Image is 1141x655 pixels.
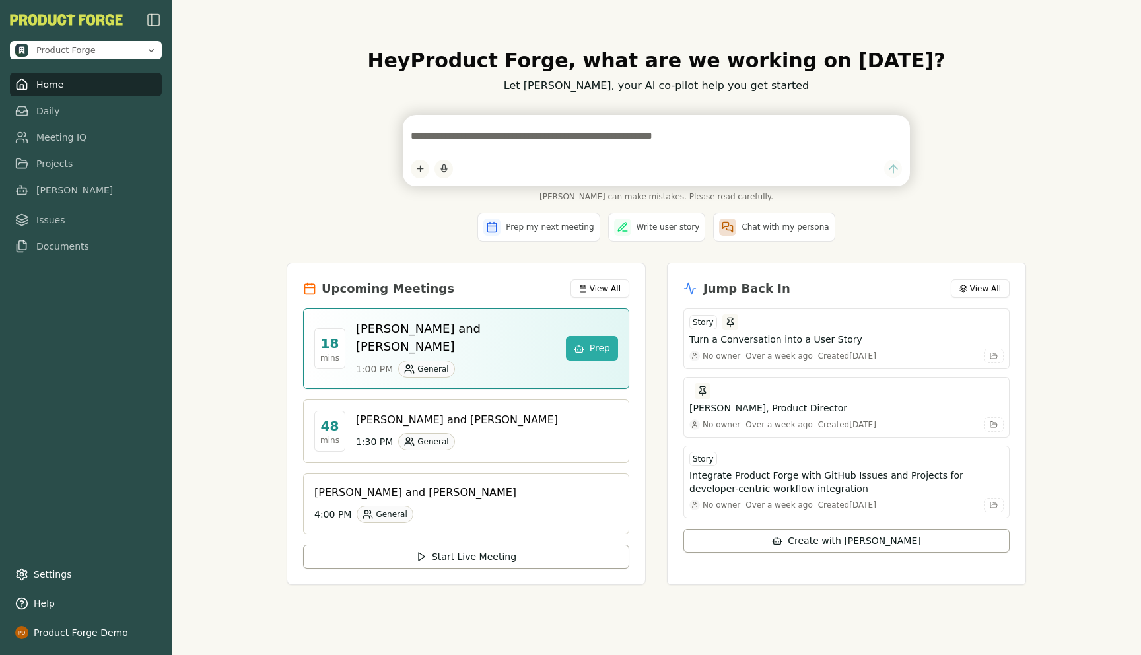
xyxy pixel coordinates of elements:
[314,485,607,500] h3: [PERSON_NAME] and [PERSON_NAME]
[689,469,1004,495] button: Integrate Product Forge with GitHub Issues and Projects for developer-centric workflow integration
[320,435,339,446] div: mins
[146,12,162,28] img: sidebar
[10,621,162,644] button: Product Forge Demo
[689,401,1004,415] button: [PERSON_NAME], Product Director
[951,279,1010,298] button: View All
[818,351,876,361] div: Created [DATE]
[287,78,1026,94] p: Let [PERSON_NAME], your AI co-pilot help you get started
[970,283,1001,294] span: View All
[287,49,1026,73] h1: Hey Product Forge , what are we working on [DATE]?
[10,592,162,615] button: Help
[10,14,123,26] button: PF-Logo
[608,213,706,242] button: Write user story
[10,178,162,202] a: [PERSON_NAME]
[357,506,413,523] div: General
[403,191,910,202] span: [PERSON_NAME] can make mistakes. Please read carefully.
[15,44,28,57] img: Product Forge
[683,529,1010,553] button: Create with [PERSON_NAME]
[637,222,700,232] span: Write user story
[689,452,717,466] div: Story
[703,279,790,298] h2: Jump Back In
[689,333,862,346] h3: Turn a Conversation into a User Story
[689,401,847,415] h3: [PERSON_NAME], Product Director
[689,315,717,329] div: Story
[10,208,162,232] a: Issues
[322,279,454,298] h2: Upcoming Meetings
[434,160,453,178] button: Start dictation
[506,222,594,232] span: Prep my next meeting
[10,99,162,123] a: Daily
[745,419,813,430] div: Over a week ago
[10,152,162,176] a: Projects
[411,160,429,178] button: Add content to chat
[10,563,162,586] a: Settings
[432,550,516,563] span: Start Live Meeting
[590,341,610,355] span: Prep
[36,44,96,56] span: Product Forge
[742,222,829,232] span: Chat with my persona
[356,361,555,378] div: 1:00 PM
[590,283,621,294] span: View All
[320,353,339,363] div: mins
[356,320,555,355] h3: [PERSON_NAME] and [PERSON_NAME]
[321,334,339,353] div: 18
[398,433,454,450] div: General
[356,412,607,428] h3: [PERSON_NAME] and [PERSON_NAME]
[303,308,629,389] a: 18mins[PERSON_NAME] and [PERSON_NAME]1:00 PMGeneralPrep
[703,500,740,510] span: No owner
[398,361,454,378] div: General
[788,534,920,547] span: Create with [PERSON_NAME]
[10,234,162,258] a: Documents
[703,351,740,361] span: No owner
[356,433,607,450] div: 1:30 PM
[303,545,629,569] button: Start Live Meeting
[15,626,28,639] img: profile
[713,213,835,242] button: Chat with my persona
[303,473,629,534] a: [PERSON_NAME] and [PERSON_NAME]4:00 PMGeneral
[321,417,339,435] div: 48
[745,351,813,361] div: Over a week ago
[10,125,162,149] a: Meeting IQ
[10,73,162,96] a: Home
[10,14,123,26] img: Product Forge
[314,506,607,523] div: 4:00 PM
[818,500,876,510] div: Created [DATE]
[884,160,902,178] button: Send message
[303,399,629,463] a: 48mins[PERSON_NAME] and [PERSON_NAME]1:30 PMGeneral
[818,419,876,430] div: Created [DATE]
[703,419,740,430] span: No owner
[570,279,629,298] button: View All
[745,500,813,510] div: Over a week ago
[689,333,1004,346] button: Turn a Conversation into a User Story
[477,213,600,242] button: Prep my next meeting
[10,41,162,59] button: Open organization switcher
